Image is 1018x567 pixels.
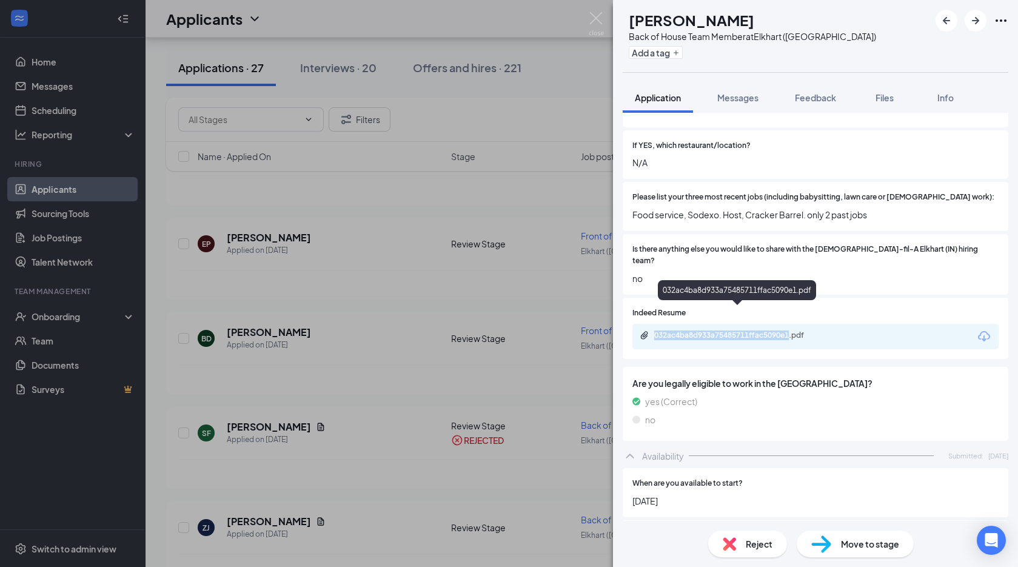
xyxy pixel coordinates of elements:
div: Back of House Team Member at Elkhart ([GEOGRAPHIC_DATA]) [629,30,876,42]
div: 032ac4ba8d933a75485711ffac5090e1.pdf [658,280,816,300]
span: [DATE] [632,494,999,508]
span: Is there anything else you would like to share with the [DEMOGRAPHIC_DATA]-fil-A Elkhart (IN) hir... [632,244,999,267]
svg: Download [977,329,991,344]
svg: Ellipses [994,13,1008,28]
button: ArrowRight [965,10,986,32]
span: Move to stage [841,537,899,551]
svg: ChevronUp [623,449,637,463]
span: Reject [746,537,772,551]
svg: Plus [672,49,680,56]
span: Info [937,92,954,103]
span: Food service, Sodexo. Host, Cracker Barrel. only 2 past jobs [632,208,999,221]
span: Indeed Resume [632,307,686,319]
svg: ArrowRight [968,13,983,28]
span: When are you available to start? [632,478,743,489]
div: 032ac4ba8d933a75485711ffac5090e1.pdf [654,330,824,340]
svg: Paperclip [640,330,649,340]
span: Files [876,92,894,103]
span: no [645,413,655,426]
span: [DATE] [988,451,1008,461]
h1: [PERSON_NAME] [629,10,754,30]
button: ArrowLeftNew [936,10,957,32]
a: Paperclip032ac4ba8d933a75485711ffac5090e1.pdf [640,330,836,342]
div: Availability [642,450,684,462]
span: N/A [632,156,999,169]
span: Submitted: [948,451,983,461]
span: Are you legally eligible to work in the [GEOGRAPHIC_DATA]? [632,377,999,390]
div: Open Intercom Messenger [977,526,1006,555]
span: Application [635,92,681,103]
span: Please list your three most recent jobs (including babysitting, lawn care or [DEMOGRAPHIC_DATA] w... [632,192,994,203]
button: PlusAdd a tag [629,46,683,59]
svg: ArrowLeftNew [939,13,954,28]
span: Messages [717,92,758,103]
span: Feedback [795,92,836,103]
span: no [632,272,999,285]
span: yes (Correct) [645,395,697,408]
span: If YES, which restaurant/location? [632,140,751,152]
